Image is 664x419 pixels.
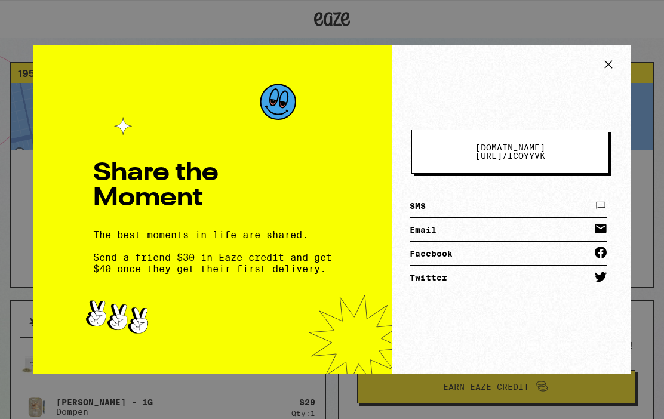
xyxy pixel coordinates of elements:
a: SMS [410,194,607,218]
a: Facebook [410,242,607,266]
span: icoyyvk [460,143,560,160]
span: Send a friend $30 in Eaze credit and get $40 once they get their first delivery. [93,252,332,275]
a: Twitter [410,266,607,289]
button: [DOMAIN_NAME][URL]/icoyyvk [411,130,608,174]
div: The best moments in life are shared. [93,229,332,275]
span: [DOMAIN_NAME][URL] / [475,143,545,161]
h1: Share the Moment [93,161,332,211]
a: Email [410,218,607,242]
